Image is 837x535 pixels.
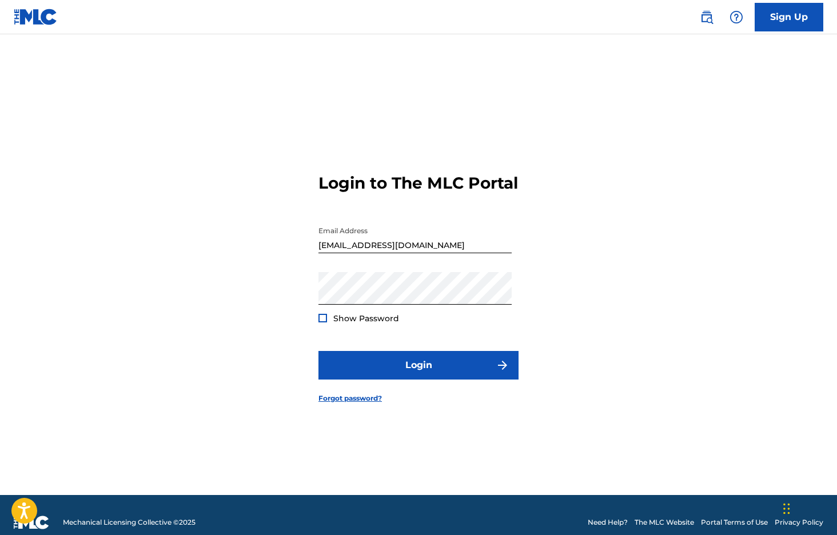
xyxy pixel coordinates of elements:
[725,6,748,29] div: Help
[695,6,718,29] a: Public Search
[318,351,519,380] button: Login
[755,3,823,31] a: Sign Up
[496,358,509,372] img: f7272a7cc735f4ea7f67.svg
[333,313,399,324] span: Show Password
[775,517,823,528] a: Privacy Policy
[14,9,58,25] img: MLC Logo
[63,517,196,528] span: Mechanical Licensing Collective © 2025
[701,517,768,528] a: Portal Terms of Use
[318,173,518,193] h3: Login to The MLC Portal
[780,480,837,535] iframe: Chat Widget
[635,517,694,528] a: The MLC Website
[14,516,49,529] img: logo
[700,10,714,24] img: search
[730,10,743,24] img: help
[588,517,628,528] a: Need Help?
[783,492,790,526] div: Drag
[318,393,382,404] a: Forgot password?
